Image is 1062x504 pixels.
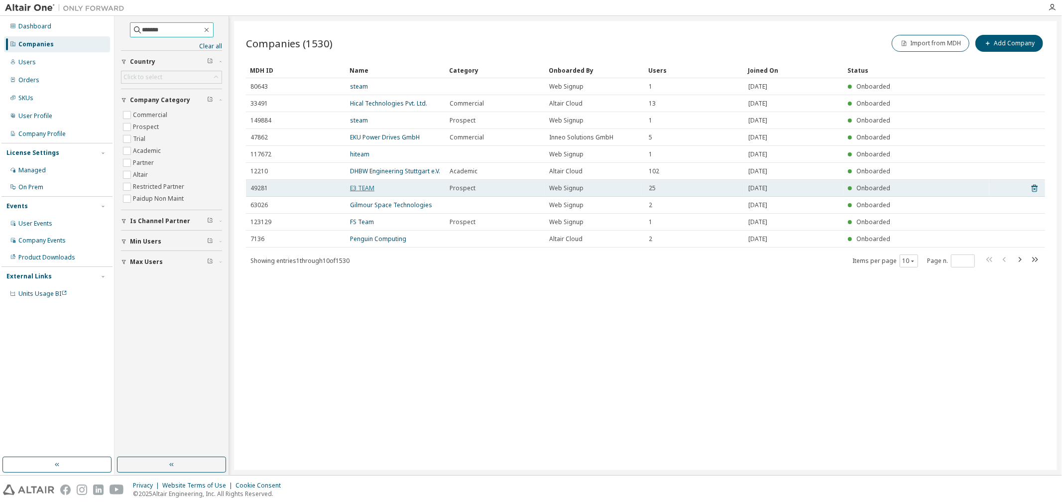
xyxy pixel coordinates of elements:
span: Units Usage BI [18,289,67,298]
span: [DATE] [748,218,767,226]
span: 7136 [250,235,264,243]
button: 10 [902,257,916,265]
button: Is Channel Partner [121,210,222,232]
div: Website Terms of Use [162,482,236,490]
button: Country [121,51,222,73]
span: Onboarded [856,167,890,175]
span: Items per page [852,254,918,267]
img: instagram.svg [77,485,87,495]
div: Events [6,202,28,210]
span: Onboarded [856,82,890,91]
span: Web Signup [549,117,584,125]
span: Max Users [130,258,163,266]
span: Altair Cloud [549,167,583,175]
span: Company Category [130,96,190,104]
span: Clear filter [207,96,213,104]
span: Onboarded [856,201,890,209]
button: Add Company [975,35,1043,52]
span: [DATE] [748,150,767,158]
span: Web Signup [549,184,584,192]
a: Penguin Computing [350,235,406,243]
div: License Settings [6,149,59,157]
div: Orders [18,76,39,84]
div: MDH ID [250,62,342,78]
label: Restricted Partner [133,181,186,193]
span: Onboarded [856,218,890,226]
span: Is Channel Partner [130,217,190,225]
label: Commercial [133,109,169,121]
div: Privacy [133,482,162,490]
span: 12210 [250,167,268,175]
label: Altair [133,169,150,181]
img: linkedin.svg [93,485,104,495]
span: 102 [649,167,659,175]
span: [DATE] [748,201,767,209]
div: Category [449,62,541,78]
span: Page n. [927,254,975,267]
div: Onboarded By [549,62,640,78]
span: Prospect [450,117,475,125]
span: Onboarded [856,150,890,158]
button: Company Category [121,89,222,111]
div: Click to select [121,71,222,83]
img: facebook.svg [60,485,71,495]
div: Cookie Consent [236,482,287,490]
span: 123129 [250,218,271,226]
a: steam [350,116,368,125]
span: Academic [450,167,477,175]
span: Altair Cloud [549,235,583,243]
div: Managed [18,166,46,174]
a: hiteam [350,150,369,158]
span: Web Signup [549,83,584,91]
img: youtube.svg [110,485,124,495]
div: Companies [18,40,54,48]
div: Product Downloads [18,253,75,261]
img: altair_logo.svg [3,485,54,495]
span: Onboarded [856,116,890,125]
span: 5 [649,133,652,141]
span: Web Signup [549,150,584,158]
label: Paidup Non Maint [133,193,186,205]
span: 2 [649,235,652,243]
div: Users [648,62,740,78]
span: 47862 [250,133,268,141]
span: [DATE] [748,83,767,91]
span: Showing entries 1 through 10 of 1530 [250,256,350,265]
span: 1 [649,117,652,125]
span: Onboarded [856,235,890,243]
span: [DATE] [748,184,767,192]
span: Prospect [450,184,475,192]
span: [DATE] [748,167,767,175]
span: Commercial [450,100,484,108]
div: SKUs [18,94,33,102]
span: [DATE] [748,100,767,108]
span: Onboarded [856,99,890,108]
div: Dashboard [18,22,51,30]
div: External Links [6,272,52,280]
div: Company Profile [18,130,66,138]
span: 80643 [250,83,268,91]
a: steam [350,82,368,91]
button: Min Users [121,231,222,252]
span: 2 [649,201,652,209]
span: 1 [649,83,652,91]
img: Altair One [5,3,129,13]
span: 117672 [250,150,271,158]
label: Trial [133,133,147,145]
span: Onboarded [856,184,890,192]
a: EKU Power Drives GmbH [350,133,420,141]
label: Academic [133,145,163,157]
span: 1 [649,218,652,226]
span: Altair Cloud [549,100,583,108]
div: Status [847,62,985,78]
a: FS Team [350,218,374,226]
a: E3 TEAM [350,184,374,192]
div: Company Events [18,237,66,245]
label: Prospect [133,121,161,133]
div: Name [350,62,441,78]
div: On Prem [18,183,43,191]
span: Web Signup [549,218,584,226]
span: 63026 [250,201,268,209]
label: Partner [133,157,156,169]
span: Companies (1530) [246,36,333,50]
